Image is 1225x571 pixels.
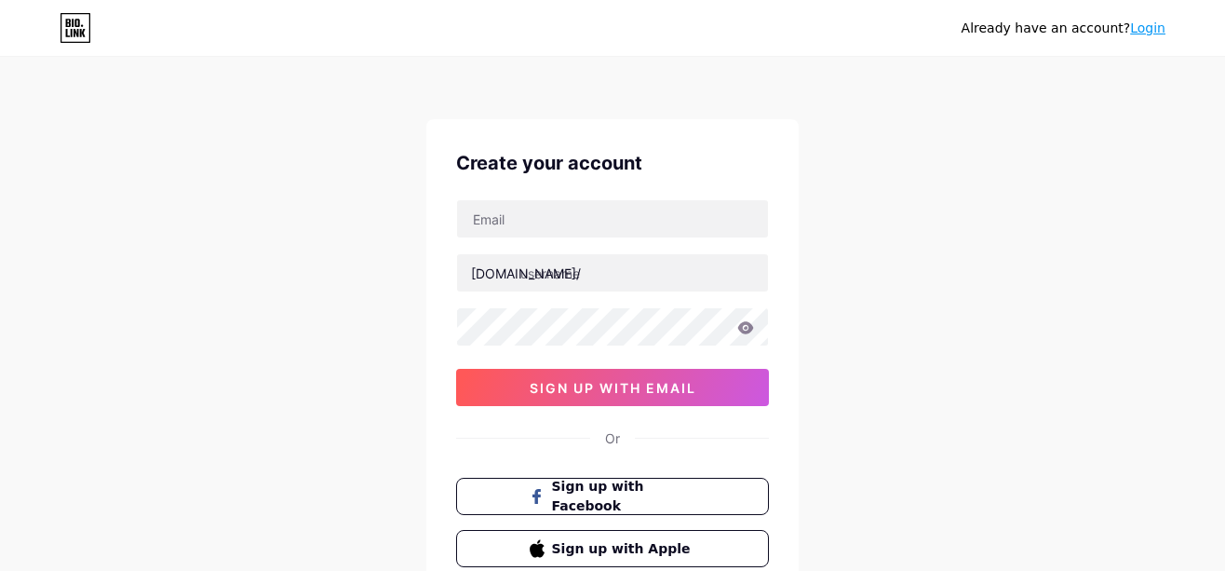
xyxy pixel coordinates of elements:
[457,254,768,292] input: username
[552,477,696,516] span: Sign up with Facebook
[1130,20,1165,35] a: Login
[456,478,769,515] button: Sign up with Facebook
[456,149,769,177] div: Create your account
[552,539,696,559] span: Sign up with Apple
[605,428,620,448] div: Or
[471,264,581,283] div: [DOMAIN_NAME]/
[457,200,768,238] input: Email
[456,530,769,567] button: Sign up with Apple
[530,380,696,396] span: sign up with email
[962,19,1165,38] div: Already have an account?
[456,369,769,406] button: sign up with email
